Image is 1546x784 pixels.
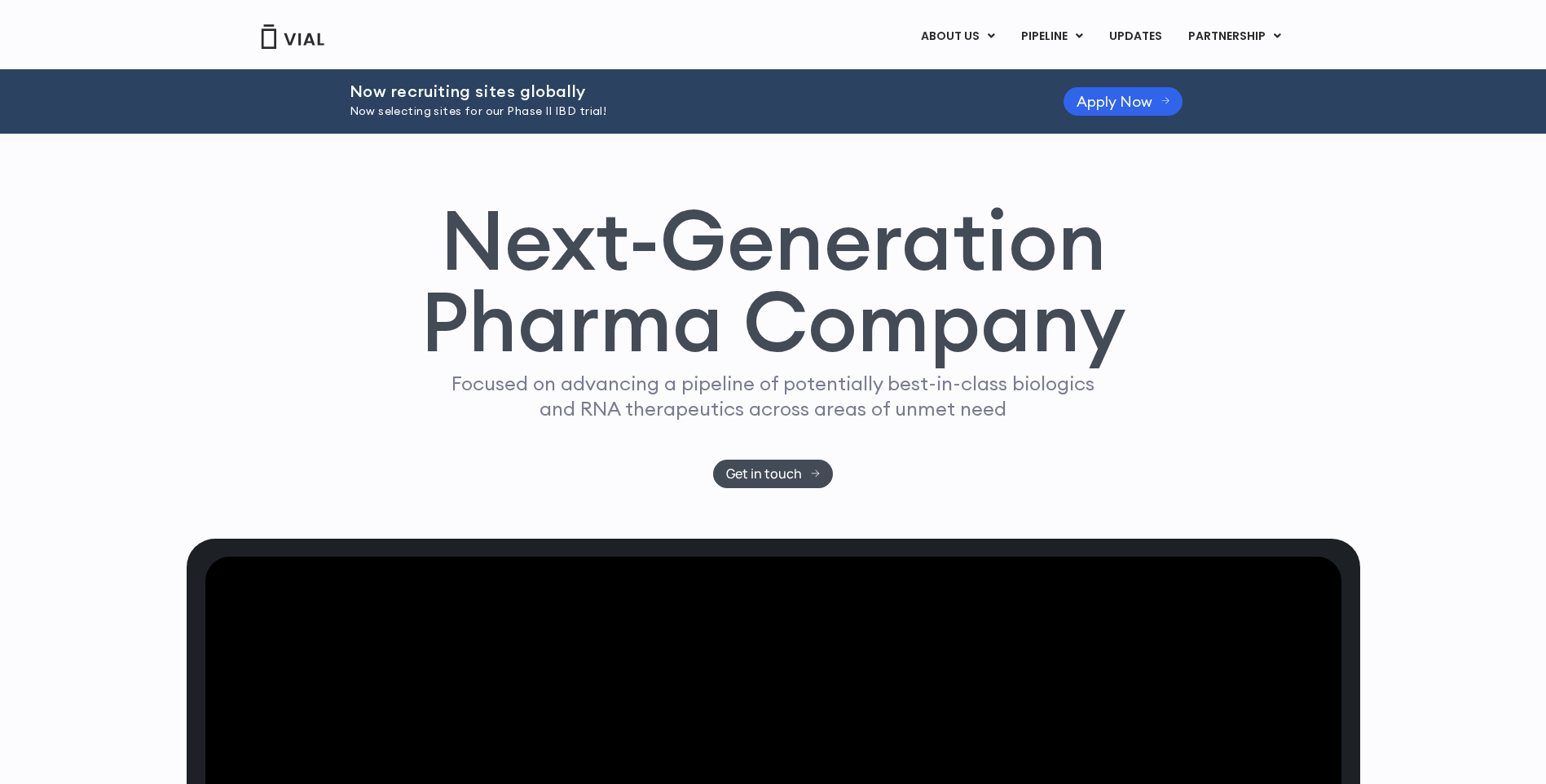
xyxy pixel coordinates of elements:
p: Now selecting sites for our Phase II IBD trial! [350,103,1023,121]
a: PARTNERSHIPMenu Toggle [1175,23,1294,51]
a: Get in touch [713,460,833,488]
a: PIPELINEMenu Toggle [1008,23,1095,51]
a: ABOUT USMenu Toggle [908,23,1007,51]
span: Apply Now [1077,95,1152,108]
p: Focused on advancing a pipeline of potentially best-in-class biologics and RNA therapeutics acros... [445,371,1102,421]
h1: Next-Generation Pharma Company [421,199,1126,363]
a: UPDATES [1096,23,1174,51]
a: Apply Now [1064,87,1183,116]
h2: Now recruiting sites globally [350,82,1023,100]
img: Vial Logo [260,24,325,49]
span: Get in touch [726,468,802,480]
